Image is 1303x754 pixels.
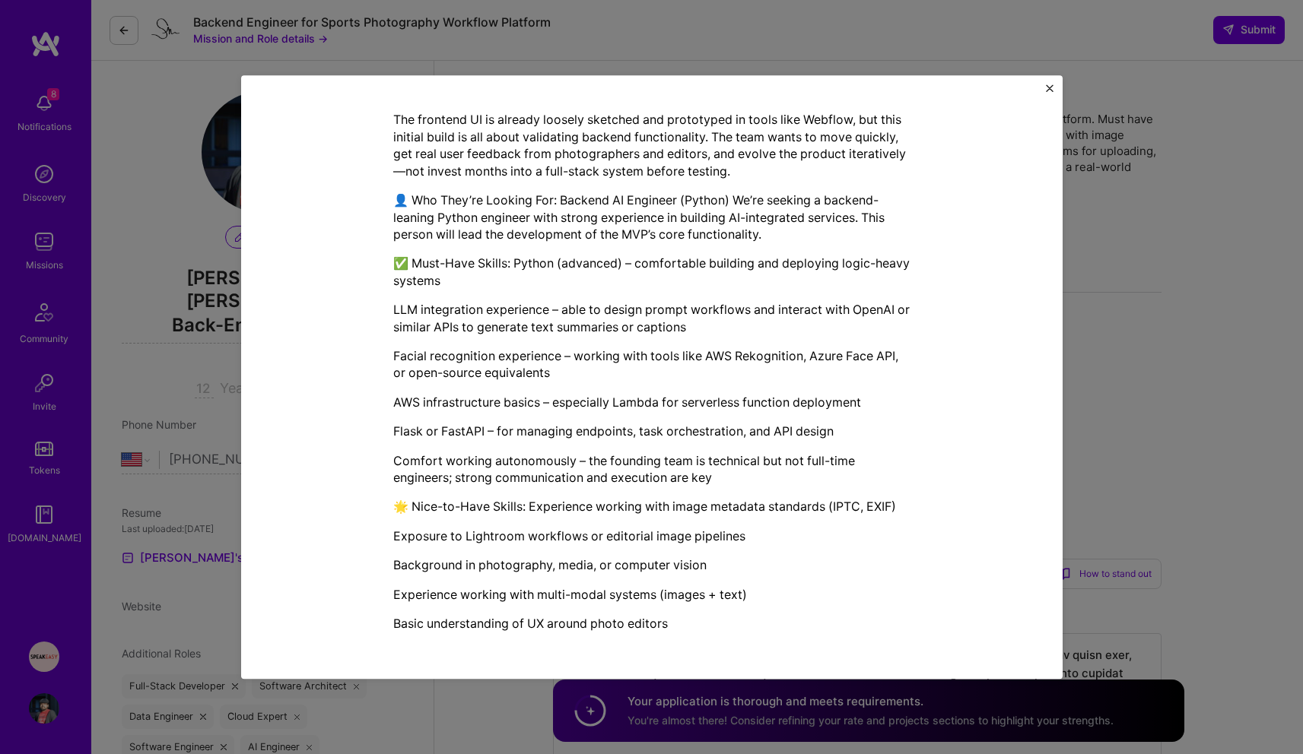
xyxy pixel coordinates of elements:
[393,301,911,335] p: LLM integration experience – able to design prompt workflows and interact with OpenAI or similar ...
[393,423,911,439] p: Flask or FastAPI – for managing endpoints, task orchestration, and API design
[393,112,911,180] p: The frontend UI is already loosely sketched and prototyped in tools like Webflow, but this initia...
[393,586,911,603] p: Experience working with multi-modal systems (images + text)
[393,394,911,410] p: AWS infrastructure basics – especially Lambda for serverless function deployment
[393,556,911,573] p: Background in photography, media, or computer vision
[1046,84,1054,100] button: Close
[393,615,911,632] p: Basic understanding of UX around photo editors
[393,527,911,544] p: Exposure to Lightroom workflows or editorial image pipelines
[393,255,911,290] p: ✅ Must-Have Skills: Python (advanced) – comfortable building and deploying logic-heavy systems
[393,347,911,382] p: Facial recognition experience – working with tools like AWS Rekognition, Azure Face API, or open-...
[393,499,911,515] p: 🌟 Nice-to-Have Skills: Experience working with image metadata standards (IPTC, EXIF)
[393,452,911,486] p: Comfort working autonomously – the founding team is technical but not full-time engineers; strong...
[393,192,911,242] p: 👤 Who They’re Looking For: Backend AI Engineer (Python) We’re seeking a backend-leaning Python en...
